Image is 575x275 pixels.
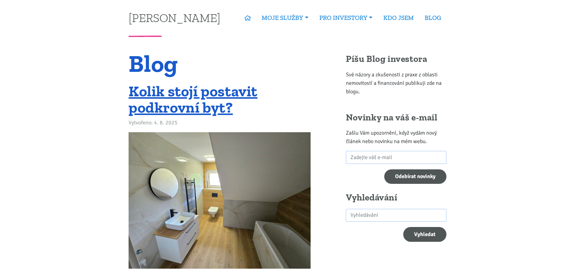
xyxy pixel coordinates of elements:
button: Vyhledat [403,227,446,242]
a: PRO INVESTORY [314,11,378,25]
h1: Blog [129,53,311,74]
input: search [346,209,446,222]
a: MOJE SLUŽBY [256,11,314,25]
p: Zašlu Vám upozornění, když vydám nový článek nebo novinku na mém webu. [346,129,446,145]
h2: Vyhledávání [346,192,446,203]
a: BLOG [419,11,446,25]
h2: Píšu Blog investora [346,53,446,65]
a: [PERSON_NAME] [129,12,220,24]
h2: Novinky na váš e-mail [346,112,446,123]
div: Vytvořeno: 4. 8. 2025 [129,118,311,127]
input: Zadejte váš e-mail [346,151,446,164]
a: KDO JSEM [378,11,419,25]
p: Své názory a zkušenosti z praxe z oblasti nemovitostí a financování publikuji zde na blogu. [346,70,446,96]
a: Kolik stojí postavit podkrovní byt? [129,82,257,117]
input: Odebírat novinky [384,169,446,184]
